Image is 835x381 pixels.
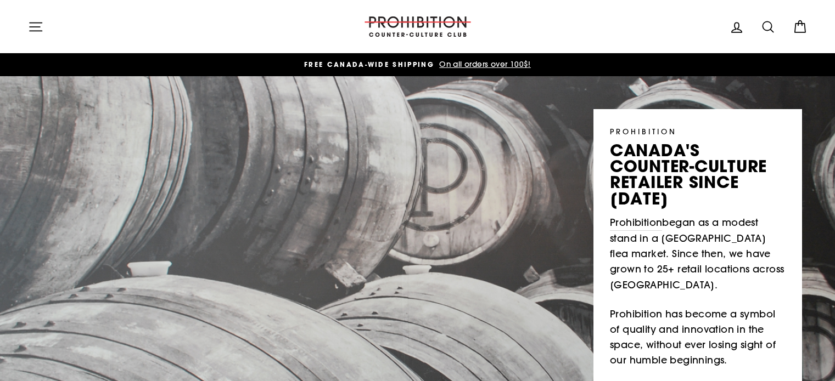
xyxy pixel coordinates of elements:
[363,16,473,37] img: PROHIBITION COUNTER-CULTURE CLUB
[610,306,786,368] p: Prohibition has become a symbol of quality and innovation in the space, without ever losing sight...
[610,143,786,207] p: canada's counter-culture retailer since [DATE]
[610,126,786,137] p: PROHIBITION
[436,59,531,69] span: On all orders over 100$!
[610,215,662,231] a: Prohibition
[304,60,434,69] span: FREE CANADA-WIDE SHIPPING
[610,215,786,293] p: began as a modest stand in a [GEOGRAPHIC_DATA] flea market. Since then, we have grown to 25+ reta...
[31,59,805,71] a: FREE CANADA-WIDE SHIPPING On all orders over 100$!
